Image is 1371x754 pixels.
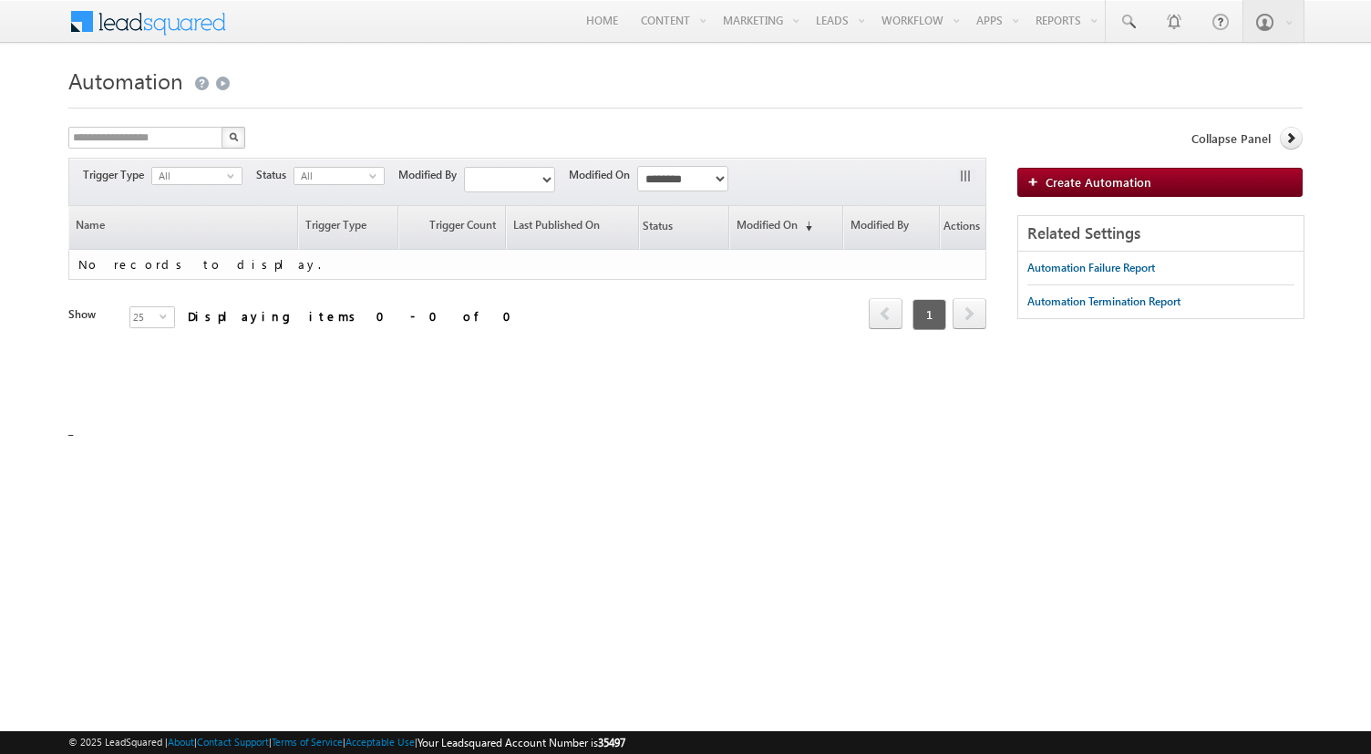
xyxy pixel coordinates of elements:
[152,168,227,184] span: All
[912,299,946,330] span: 1
[83,167,151,183] span: Trigger Type
[1191,130,1271,147] span: Collapse Panel
[69,206,297,249] a: Name
[68,61,1303,517] div: _
[844,206,939,249] a: Modified By
[1027,260,1155,276] div: Automation Failure Report
[869,300,902,329] a: prev
[941,208,980,248] span: Actions
[68,734,625,751] span: © 2025 LeadSquared | | | | |
[188,305,522,326] div: Displaying items 0 - 0 of 0
[507,206,638,249] a: Last Published On
[227,171,242,180] span: select
[197,736,269,748] a: Contact Support
[953,300,986,329] a: next
[168,736,194,748] a: About
[1046,174,1151,190] span: Create Automation
[369,171,384,180] span: select
[68,306,114,323] div: Show
[569,167,637,183] span: Modified On
[294,168,369,184] span: All
[229,132,238,141] img: Search
[598,736,625,749] span: 35497
[130,307,160,327] span: 25
[160,312,174,320] span: select
[730,206,842,249] a: Modified On(sorted descending)
[299,206,397,249] a: Trigger Type
[398,167,464,183] span: Modified By
[1018,216,1303,252] div: Related Settings
[1027,294,1180,310] div: Automation Termination Report
[272,736,343,748] a: Terms of Service
[953,298,986,329] span: next
[256,167,294,183] span: Status
[1027,285,1180,318] a: Automation Termination Report
[345,736,415,748] a: Acceptable Use
[417,736,625,749] span: Your Leadsquared Account Number is
[640,208,673,248] span: Status
[68,250,986,280] td: No records to display.
[399,206,505,249] a: Trigger Count
[1027,176,1046,187] img: add_icon.png
[1027,252,1155,284] a: Automation Failure Report
[798,219,812,233] span: (sorted descending)
[869,298,902,329] span: prev
[68,66,183,95] span: Automation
